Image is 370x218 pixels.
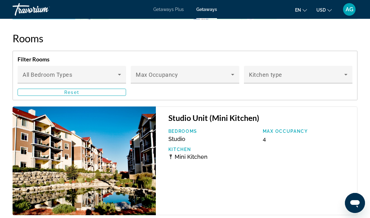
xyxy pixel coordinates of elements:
button: Change currency [316,5,332,14]
button: User Menu [341,3,357,16]
p: Bedrooms [168,129,256,134]
span: AG [346,6,353,13]
a: Travorium [13,1,75,18]
h2: Rooms [13,32,357,44]
button: Reset [18,89,126,96]
span: Mini Kitchen [175,153,208,160]
h3: Studio Unit (Mini Kitchen) [168,113,351,122]
span: 4 [263,136,266,142]
span: All Bedroom Types [23,71,72,78]
span: USD [316,8,326,13]
h4: Filter Rooms [18,56,352,63]
a: Getaways [196,7,217,12]
span: Max Occupancy [136,71,178,78]
p: Max Occupancy [263,129,351,134]
span: Studio [168,136,185,142]
p: Kitchen [168,147,256,152]
span: Kitchen type [249,71,282,78]
a: Getaways Plus [153,7,184,12]
button: Change language [295,5,307,14]
img: C490E01X.jpg [13,106,156,215]
span: Reset [64,90,79,95]
span: en [295,8,301,13]
iframe: Button to launch messaging window [345,193,365,213]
